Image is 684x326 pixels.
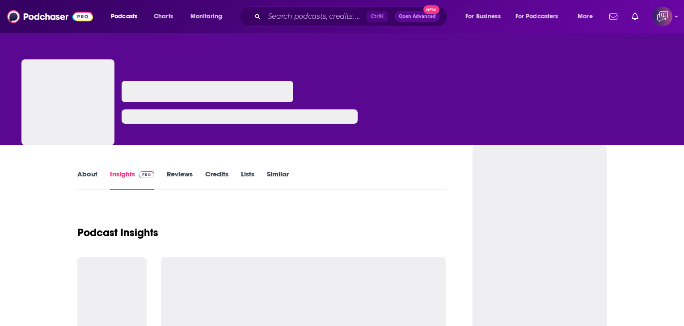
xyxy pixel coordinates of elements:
button: open menu [571,9,604,24]
span: Open Advanced [399,14,436,19]
a: About [77,170,97,190]
a: Credits [205,170,228,190]
img: Podchaser Pro [139,171,154,178]
span: New [423,5,439,14]
span: Charts [154,10,173,23]
input: Search podcasts, credits, & more... [264,9,367,24]
span: Ctrl K [367,11,388,22]
a: Show notifications dropdown [628,9,642,24]
button: open menu [459,9,512,24]
span: For Business [465,10,501,23]
a: Reviews [167,170,193,190]
a: Similar [267,170,289,190]
span: For Podcasters [515,10,558,23]
a: Charts [148,9,178,24]
button: Open AdvancedNew [395,11,440,22]
span: Logged in as corioliscompany [653,7,672,26]
button: Show profile menu [653,7,672,26]
h1: Podcast Insights [77,226,158,239]
span: More [578,10,593,23]
a: Show notifications dropdown [606,9,621,24]
div: Search podcasts, credits, & more... [248,6,456,27]
a: InsightsPodchaser Pro [110,170,154,190]
button: open menu [105,9,149,24]
a: Lists [241,170,254,190]
button: open menu [510,9,571,24]
span: Podcasts [111,10,137,23]
span: Monitoring [190,10,222,23]
img: Podchaser - Follow, Share and Rate Podcasts [7,8,93,25]
button: open menu [184,9,234,24]
img: User Profile [653,7,672,26]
